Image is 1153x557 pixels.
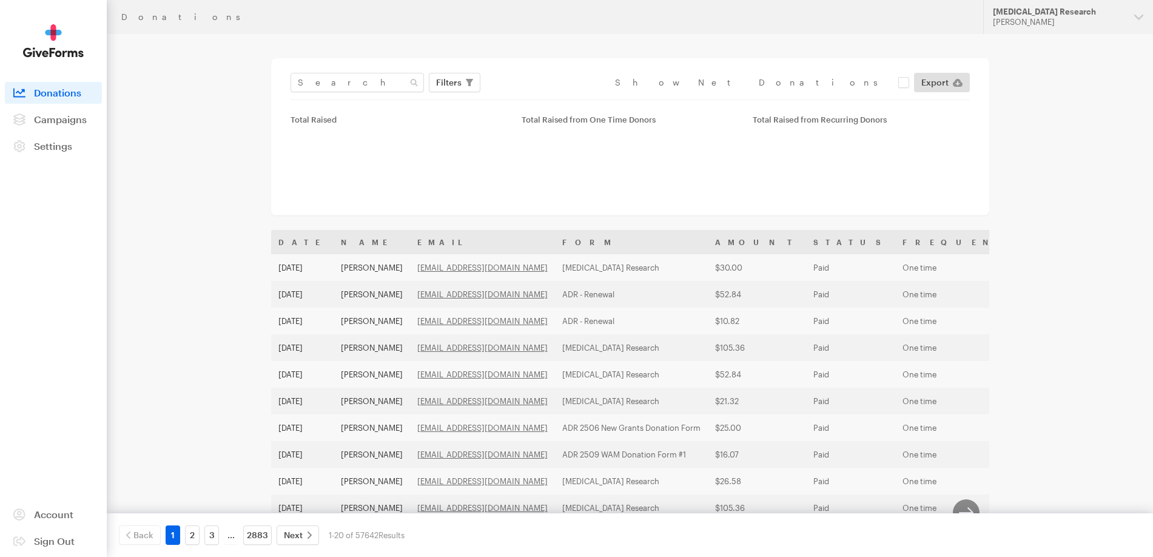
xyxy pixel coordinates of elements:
td: [PERSON_NAME] [334,254,410,281]
td: [MEDICAL_DATA] Research [555,334,708,361]
td: ADR - Renewal [555,308,708,334]
span: Settings [34,140,72,152]
a: 2883 [243,525,272,545]
td: [DATE] [271,308,334,334]
td: One time [895,388,1034,414]
td: [DATE] [271,495,334,521]
td: [PERSON_NAME] [334,441,410,468]
a: Donations [5,82,102,104]
th: Email [410,230,555,254]
th: Frequency [895,230,1034,254]
div: Total Raised from Recurring Donors [753,115,969,124]
div: [MEDICAL_DATA] Research [993,7,1124,17]
th: Name [334,230,410,254]
a: [EMAIL_ADDRESS][DOMAIN_NAME] [417,450,548,459]
td: Paid [806,495,895,521]
td: [PERSON_NAME] [334,388,410,414]
td: Paid [806,361,895,388]
td: Paid [806,254,895,281]
td: $26.58 [708,468,806,495]
td: [PERSON_NAME] [334,334,410,361]
td: One time [895,361,1034,388]
td: $52.84 [708,281,806,308]
td: ADR 2509 WAM Donation Form #1 [555,441,708,468]
th: Form [555,230,708,254]
th: Date [271,230,334,254]
th: Status [806,230,895,254]
td: [MEDICAL_DATA] Research [555,254,708,281]
td: [PERSON_NAME] [334,308,410,334]
a: Account [5,504,102,525]
td: $25.00 [708,414,806,441]
div: Total Raised [291,115,507,124]
td: $105.36 [708,495,806,521]
td: $10.82 [708,308,806,334]
span: Next [284,528,303,542]
a: Sign Out [5,530,102,552]
td: [DATE] [271,334,334,361]
span: Donations [34,87,81,98]
a: [EMAIL_ADDRESS][DOMAIN_NAME] [417,476,548,486]
a: Campaigns [5,109,102,130]
td: $16.07 [708,441,806,468]
td: [DATE] [271,441,334,468]
a: [EMAIL_ADDRESS][DOMAIN_NAME] [417,423,548,433]
span: Account [34,508,73,520]
td: [MEDICAL_DATA] Research [555,388,708,414]
a: 2 [185,525,200,545]
td: [PERSON_NAME] [334,414,410,441]
span: Results [378,530,405,540]
a: [EMAIL_ADDRESS][DOMAIN_NAME] [417,316,548,326]
td: One time [895,308,1034,334]
td: [DATE] [271,254,334,281]
td: [DATE] [271,468,334,495]
a: [EMAIL_ADDRESS][DOMAIN_NAME] [417,343,548,353]
span: Filters [436,75,462,90]
span: Sign Out [34,535,75,547]
input: Search Name & Email [291,73,424,92]
td: One time [895,334,1034,361]
td: Paid [806,281,895,308]
td: Paid [806,334,895,361]
td: [DATE] [271,414,334,441]
a: [EMAIL_ADDRESS][DOMAIN_NAME] [417,263,548,272]
td: One time [895,441,1034,468]
div: Total Raised from One Time Donors [522,115,738,124]
td: ADR 2506 New Grants Donation Form [555,414,708,441]
td: [MEDICAL_DATA] Research [555,495,708,521]
td: One time [895,495,1034,521]
a: [EMAIL_ADDRESS][DOMAIN_NAME] [417,289,548,299]
img: GiveForms [23,24,84,58]
td: [PERSON_NAME] [334,468,410,495]
span: Campaigns [34,113,87,125]
td: One time [895,414,1034,441]
td: [MEDICAL_DATA] Research [555,468,708,495]
td: One time [895,468,1034,495]
th: Amount [708,230,806,254]
td: [MEDICAL_DATA] Research [555,361,708,388]
td: ADR - Renewal [555,281,708,308]
a: Settings [5,135,102,157]
td: One time [895,281,1034,308]
td: $52.84 [708,361,806,388]
td: One time [895,254,1034,281]
a: Next [277,525,319,545]
td: [PERSON_NAME] [334,495,410,521]
div: 1-20 of 57642 [329,525,405,545]
td: Paid [806,441,895,468]
td: Paid [806,468,895,495]
a: Export [914,73,970,92]
td: [DATE] [271,388,334,414]
td: [PERSON_NAME] [334,361,410,388]
td: Paid [806,388,895,414]
button: Filters [429,73,480,92]
td: [DATE] [271,361,334,388]
span: Export [921,75,949,90]
td: [PERSON_NAME] [334,281,410,308]
td: Paid [806,308,895,334]
td: $21.32 [708,388,806,414]
td: [DATE] [271,281,334,308]
td: $30.00 [708,254,806,281]
td: Paid [806,414,895,441]
a: [EMAIL_ADDRESS][DOMAIN_NAME] [417,503,548,513]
